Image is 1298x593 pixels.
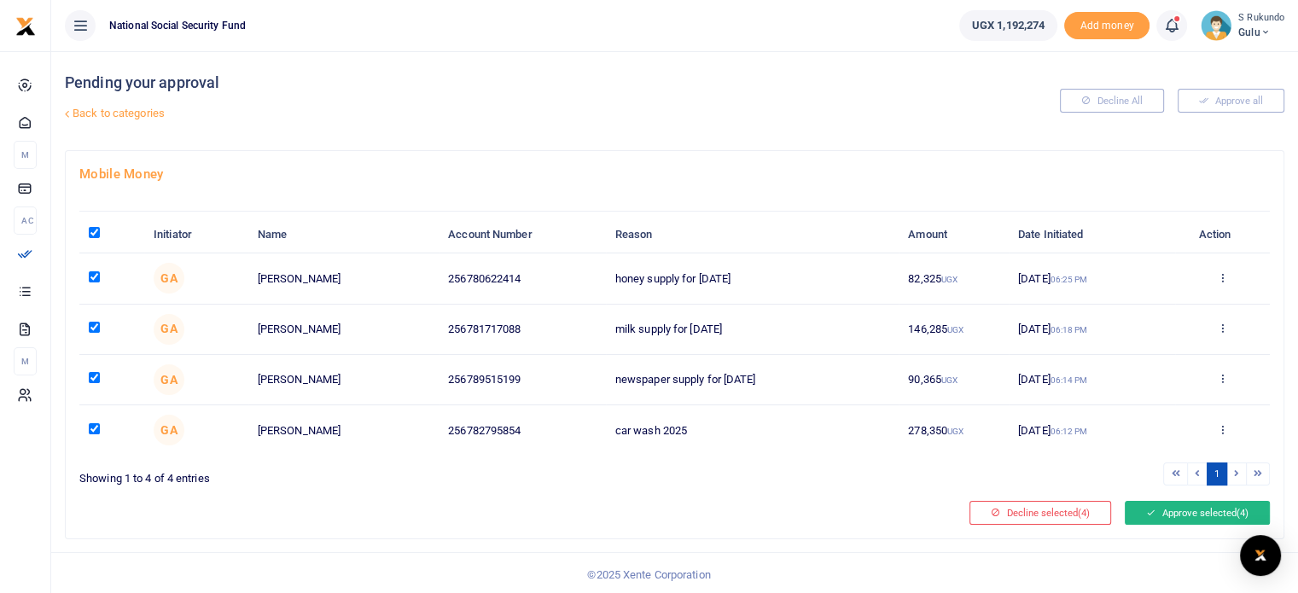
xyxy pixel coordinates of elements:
td: car wash 2025 [606,405,899,455]
th: : activate to sort column descending [79,217,144,253]
a: logo-small logo-large logo-large [15,19,36,32]
th: Amount: activate to sort column ascending [899,217,1009,253]
td: 82,325 [899,253,1009,304]
span: National Social Security Fund [102,18,253,33]
small: 06:18 PM [1051,325,1088,334]
td: [PERSON_NAME] [248,405,439,455]
small: 06:14 PM [1051,375,1088,385]
img: logo-small [15,16,36,37]
h4: Mobile Money [79,165,1270,183]
a: profile-user S Rukundo Gulu [1201,10,1284,41]
a: UGX 1,192,274 [959,10,1057,41]
li: Ac [14,206,37,235]
small: 06:25 PM [1051,275,1088,284]
button: Approve selected(4) [1125,501,1270,525]
td: 146,285 [899,305,1009,355]
td: [PERSON_NAME] [248,305,439,355]
span: Add money [1064,12,1150,40]
td: 256780622414 [439,253,605,304]
td: [PERSON_NAME] [248,253,439,304]
button: Decline selected(4) [969,501,1111,525]
span: Gatruade Angucia [154,263,184,294]
td: honey supply for [DATE] [606,253,899,304]
td: 256789515199 [439,355,605,405]
li: M [14,347,37,375]
span: UGX 1,192,274 [972,17,1045,34]
td: newspaper supply for [DATE] [606,355,899,405]
small: S Rukundo [1238,11,1284,26]
td: 256782795854 [439,405,605,455]
img: profile-user [1201,10,1231,41]
div: Open Intercom Messenger [1240,535,1281,576]
h4: Pending your approval [65,73,873,92]
td: [DATE] [1009,405,1175,455]
small: UGX [947,325,963,334]
th: Action: activate to sort column ascending [1175,217,1270,253]
div: Showing 1 to 4 of 4 entries [79,461,668,487]
li: M [14,141,37,169]
small: 06:12 PM [1051,427,1088,436]
a: 1 [1207,462,1227,485]
span: (4) [1078,507,1090,519]
li: Toup your wallet [1064,12,1150,40]
td: 278,350 [899,405,1009,455]
small: UGX [947,427,963,436]
td: 256781717088 [439,305,605,355]
td: milk supply for [DATE] [606,305,899,355]
span: (4) [1237,507,1249,519]
li: Wallet ballance [952,10,1064,41]
span: Gatruade Angucia [154,415,184,445]
span: Gulu [1238,25,1284,40]
th: Date Initiated: activate to sort column ascending [1009,217,1175,253]
td: [PERSON_NAME] [248,355,439,405]
th: Name: activate to sort column ascending [248,217,439,253]
td: [DATE] [1009,355,1175,405]
small: UGX [941,375,957,385]
span: Gatruade Angucia [154,314,184,345]
th: Initiator: activate to sort column ascending [144,217,248,253]
td: [DATE] [1009,305,1175,355]
span: Gatruade Angucia [154,364,184,395]
a: Back to categories [61,99,873,128]
small: UGX [941,275,957,284]
th: Account Number: activate to sort column ascending [439,217,605,253]
th: Reason: activate to sort column ascending [606,217,899,253]
td: 90,365 [899,355,1009,405]
a: Add money [1064,18,1150,31]
td: [DATE] [1009,253,1175,304]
